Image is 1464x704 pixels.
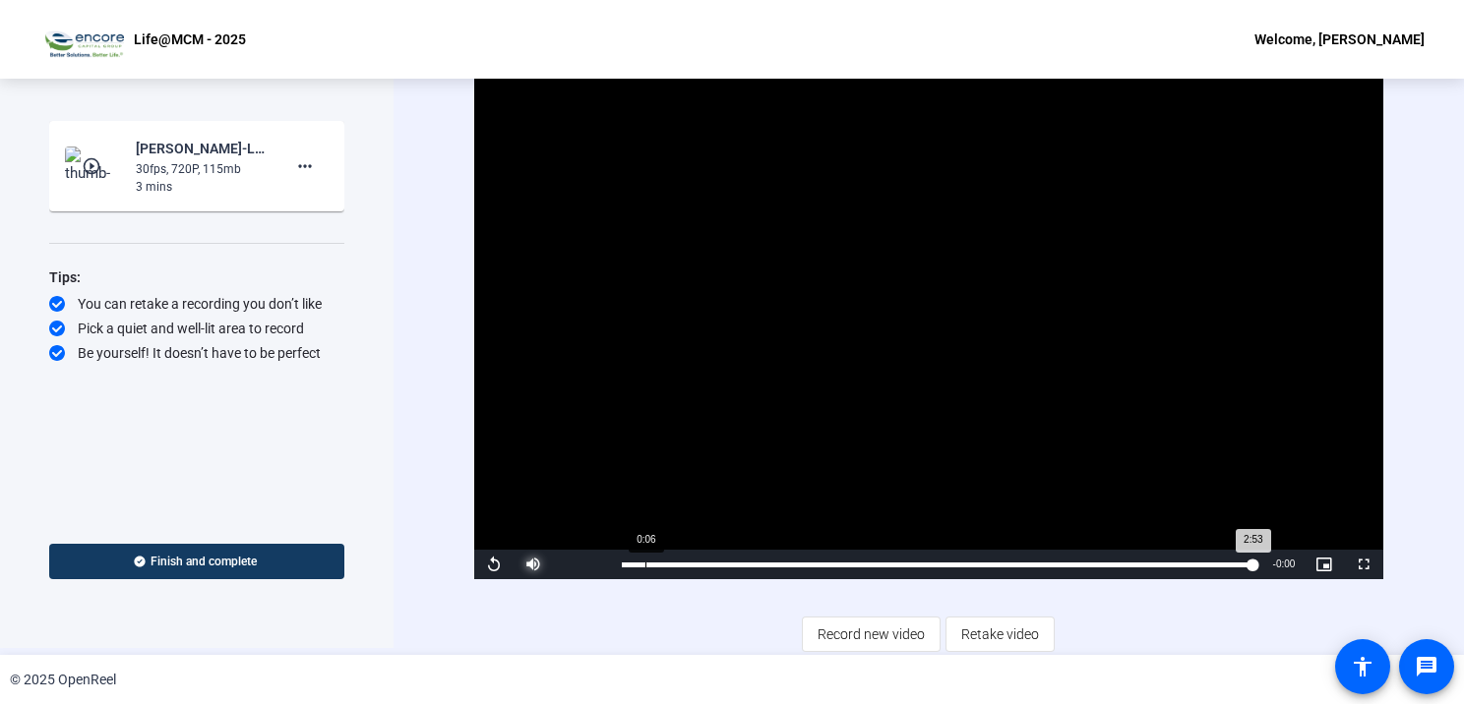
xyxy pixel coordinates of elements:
span: Record new video [818,616,925,653]
div: Tips: [49,265,344,289]
div: Be yourself! It doesn’t have to be perfect [49,343,344,363]
span: Retake video [961,616,1039,653]
button: Mute [514,550,553,579]
div: Welcome, [PERSON_NAME] [1254,28,1425,51]
div: Video Player [474,68,1384,579]
div: © 2025 OpenReel [10,670,116,690]
div: 30fps, 720P, 115mb [136,160,268,178]
div: 3 mins [136,178,268,196]
button: Replay [474,550,514,579]
div: Progress Bar [622,562,1253,567]
div: You can retake a recording you don’t like [49,294,344,314]
p: Life@MCM - 2025 [134,28,246,51]
span: - [1273,558,1276,569]
button: Record new video [802,616,941,652]
button: Fullscreen [1344,550,1383,579]
mat-icon: more_horiz [293,154,317,178]
img: thumb-nail [65,147,123,186]
span: 0:00 [1276,558,1295,569]
mat-icon: accessibility [1351,655,1374,678]
div: [PERSON_NAME]-Life-MCM 2025-Life-MCM - 2025-1757960513143-webcam [136,137,268,160]
img: OpenReel logo [39,20,124,59]
mat-icon: message [1415,655,1438,678]
span: Finish and complete [151,554,257,569]
div: Pick a quiet and well-lit area to record [49,319,344,338]
button: Retake video [945,616,1055,652]
button: Picture-in-Picture [1305,550,1344,579]
mat-icon: play_circle_outline [82,156,105,176]
button: Finish and complete [49,544,344,579]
